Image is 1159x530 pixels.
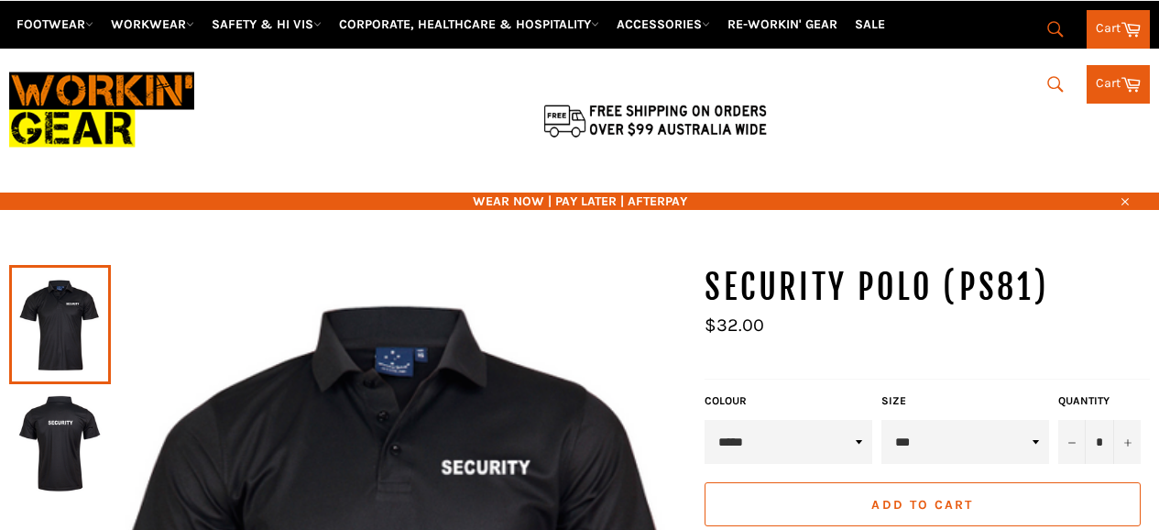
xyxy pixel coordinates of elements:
span: $32.00 [705,315,764,336]
h1: SECURITY Polo (PS81) [705,265,1150,311]
img: Flat $9.95 shipping Australia wide [541,101,770,139]
a: RE-WORKIN' GEAR [720,8,845,40]
a: FOOTWEAR [9,8,101,40]
label: Size [881,393,1049,409]
a: SAFETY & HI VIS [204,8,329,40]
button: Increase item quantity by one [1113,420,1141,464]
label: Quantity [1058,393,1141,409]
a: ACCESSORIES [609,8,717,40]
a: WORKWEAR [104,8,202,40]
button: Add to Cart [705,482,1141,526]
img: SECURITY Polo (PS81) - Workin' Gear [18,393,102,494]
a: SALE [847,8,892,40]
a: Cart [1087,10,1150,49]
img: Workin Gear leaders in Workwear, Safety Boots, PPE, Uniforms. Australia's No.1 in Workwear [9,60,194,160]
span: WEAR NOW | PAY LATER | AFTERPAY [9,193,1150,210]
label: COLOUR [705,393,872,409]
a: CORPORATE, HEALTHCARE & HOSPITALITY [332,8,607,40]
button: Reduce item quantity by one [1058,420,1086,464]
a: Cart [1087,65,1150,104]
span: Add to Cart [871,497,973,513]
